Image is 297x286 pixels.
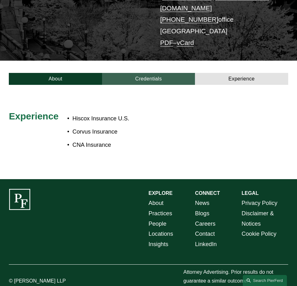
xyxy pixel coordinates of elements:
a: Insights [149,239,168,250]
p: Attorney Advertising. Prior results do not guarantee a similar outcome. [183,268,288,286]
a: People [149,219,167,229]
a: Locations [149,229,173,239]
a: vCard [177,39,194,46]
a: Contact [195,229,215,239]
a: [PHONE_NUMBER] [160,16,218,23]
a: Search this site [243,275,287,286]
a: Practices [149,208,172,219]
span: Experience [9,111,59,121]
a: About [149,198,164,208]
a: PDF [160,39,173,46]
a: Privacy Policy [242,198,277,208]
p: Hiscox Insurance U.S. [72,113,253,124]
a: Cookie Policy [242,229,277,239]
strong: CONNECT [195,190,220,196]
a: LinkedIn [195,239,217,250]
a: Blogs [195,208,209,219]
a: About [9,73,102,85]
a: Careers [195,219,215,229]
a: Credentials [102,73,195,85]
a: News [195,198,209,208]
strong: EXPLORE [149,190,173,196]
strong: LEGAL [242,190,259,196]
a: Experience [195,73,288,85]
a: Disclaimer & Notices [242,208,288,229]
p: © [PERSON_NAME] LLP [9,277,67,286]
p: Corvus Insurance [72,127,253,137]
p: CNA Insurance [72,140,253,150]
